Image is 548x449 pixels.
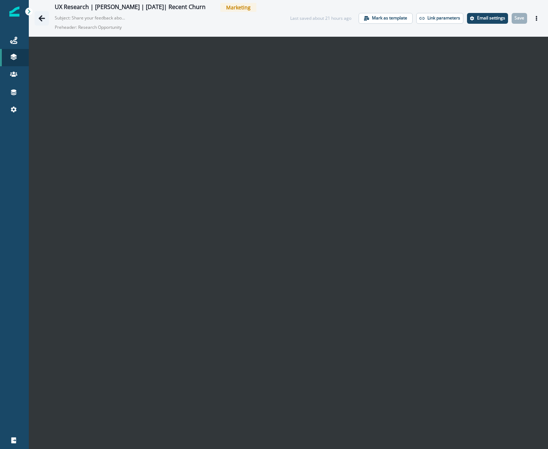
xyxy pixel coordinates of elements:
span: Marketing [220,3,256,12]
p: Save [515,15,524,21]
button: Go back [35,11,49,26]
p: Mark as template [372,15,407,21]
button: Link parameters [416,13,463,24]
button: Mark as template [359,13,413,24]
button: Actions [531,13,542,24]
div: UX Research | [PERSON_NAME] | [DATE]| Recent Churn [55,4,206,12]
p: Link parameters [427,15,460,21]
p: Subject: Share your feedback about [PERSON_NAME] [55,12,127,21]
p: Preheader: Research Opportunity [55,21,235,33]
div: Last saved about 21 hours ago [290,15,351,22]
button: Save [512,13,527,24]
img: Inflection [9,6,19,17]
p: Email settings [477,15,505,21]
button: Settings [467,13,508,24]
